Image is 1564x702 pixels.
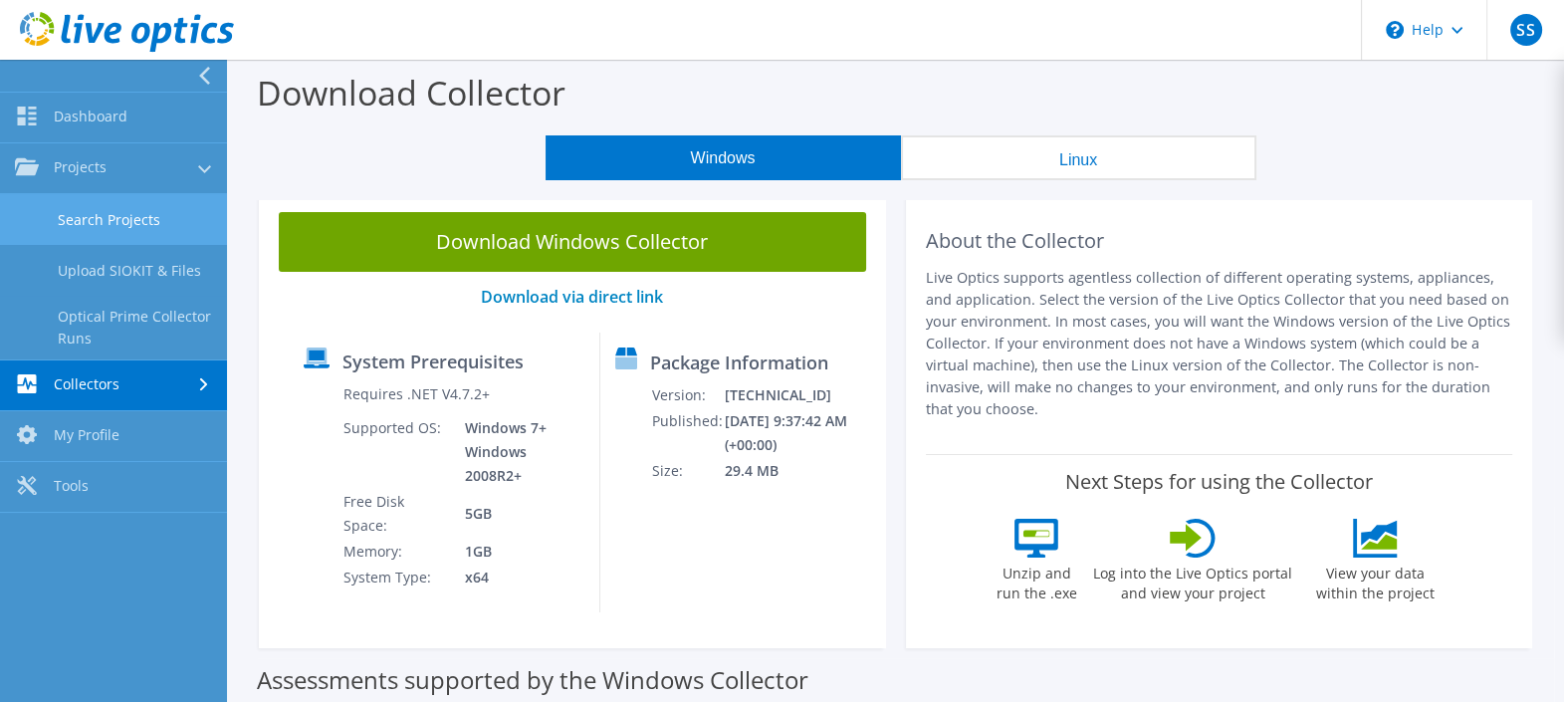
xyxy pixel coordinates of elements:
[926,267,1513,420] p: Live Optics supports agentless collection of different operating systems, appliances, and applica...
[926,229,1513,253] h2: About the Collector
[1065,470,1373,494] label: Next Steps for using the Collector
[651,408,724,458] td: Published:
[546,135,901,180] button: Windows
[450,415,584,489] td: Windows 7+ Windows 2008R2+
[651,382,724,408] td: Version:
[342,489,450,539] td: Free Disk Space:
[1386,21,1404,39] svg: \n
[342,415,450,489] td: Supported OS:
[991,558,1082,603] label: Unzip and run the .exe
[481,286,663,308] a: Download via direct link
[342,351,524,371] label: System Prerequisites
[279,212,866,272] a: Download Windows Collector
[342,565,450,590] td: System Type:
[450,539,584,565] td: 1GB
[724,408,876,458] td: [DATE] 9:37:42 AM (+00:00)
[257,70,565,116] label: Download Collector
[1303,558,1447,603] label: View your data within the project
[343,384,490,404] label: Requires .NET V4.7.2+
[724,458,876,484] td: 29.4 MB
[1092,558,1293,603] label: Log into the Live Optics portal and view your project
[650,352,828,372] label: Package Information
[901,135,1256,180] button: Linux
[450,565,584,590] td: x64
[651,458,724,484] td: Size:
[342,539,450,565] td: Memory:
[257,670,808,690] label: Assessments supported by the Windows Collector
[724,382,876,408] td: [TECHNICAL_ID]
[1510,14,1542,46] span: SS
[450,489,584,539] td: 5GB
